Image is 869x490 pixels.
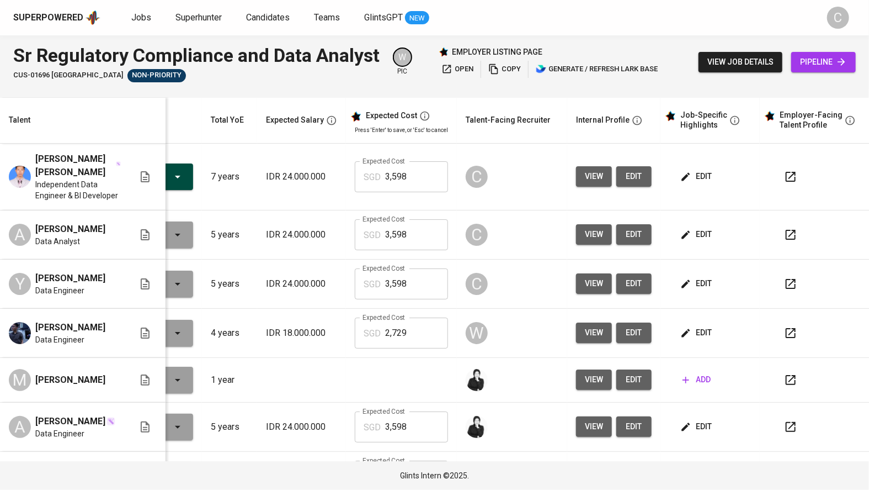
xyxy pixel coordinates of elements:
span: Data Analyst [35,236,80,247]
span: Independent Data Engineer & BI Developer [35,179,121,201]
span: CUS-01696 [GEOGRAPHIC_DATA] [13,70,123,81]
span: [PERSON_NAME] [35,321,105,334]
a: Superpoweredapp logo [13,9,100,26]
span: pipeline [800,55,847,69]
span: Data Engineer [35,334,84,345]
button: edit [678,224,716,245]
img: medwi@glints.com [466,369,488,391]
div: Job-Specific Highlights [680,110,727,130]
span: [PERSON_NAME] [35,272,105,285]
p: SGD [364,229,381,242]
button: view [576,166,612,187]
p: SGD [364,421,381,434]
button: lark generate / refresh lark base [533,61,660,78]
p: Press 'Enter' to save, or 'Esc' to cancel [355,126,448,134]
span: edit [625,420,643,434]
img: glints_star.svg [350,111,361,122]
div: Talent-Facing Recruiter [466,113,551,127]
span: Data Engineer [35,428,84,439]
p: IDR 24.000.000 [266,170,337,183]
div: Expected Salary [266,113,324,127]
img: Ghaly Rizqi Mauludin [9,322,31,344]
span: generate / refresh lark base [536,63,658,76]
img: Glints Star [439,47,449,57]
div: Internal Profile [576,113,630,127]
p: 5 years [211,420,248,434]
div: Total YoE [211,113,244,127]
button: edit [616,224,652,245]
span: view [585,326,603,340]
span: view [585,277,603,291]
span: edit [683,170,712,183]
span: Jobs [131,12,151,23]
span: [PERSON_NAME] [PERSON_NAME] [35,152,115,179]
button: view [576,323,612,343]
span: edit [625,373,643,387]
p: 1 year [211,373,248,387]
button: edit [616,417,652,437]
span: edit [683,277,712,291]
div: Y [9,273,31,295]
p: IDR 24.000.000 [266,277,337,291]
p: 5 years [211,228,248,241]
div: pic [393,48,412,76]
div: Talent [9,113,30,127]
span: Non-Priority [127,70,186,81]
p: employer listing page [452,46,542,57]
div: A [9,416,31,438]
div: M [9,369,31,391]
span: GlintsGPT [364,12,403,23]
span: Superhunter [175,12,222,23]
img: glints_star.svg [665,110,676,122]
button: view [576,224,612,245]
p: SGD [364,278,381,291]
div: W [466,322,488,344]
button: view job details [699,52,782,72]
img: magic_wand.svg [106,417,115,426]
span: view [585,228,603,241]
span: edit [625,228,643,241]
span: view [585,170,603,183]
button: edit [616,370,652,390]
div: C [466,224,488,246]
button: copy [486,61,524,78]
p: IDR 24.000.000 [266,228,337,241]
span: edit [683,420,712,434]
span: edit [625,326,643,340]
span: NEW [405,13,429,24]
span: add [683,373,711,387]
a: open [439,61,476,78]
button: add [678,370,715,390]
span: view [585,420,603,434]
button: edit [678,273,716,294]
a: Jobs [131,11,153,25]
img: magic_wand.svg [116,161,121,166]
span: edit [683,228,712,241]
button: view [576,370,612,390]
div: W [393,48,412,67]
a: GlintsGPT NEW [364,11,429,25]
span: view job details [707,55,774,69]
p: 5 years [211,277,248,291]
span: [PERSON_NAME] [35,373,105,387]
div: Sufficient Talents in Pipeline [127,69,186,82]
a: Candidates [246,11,292,25]
a: edit [616,166,652,187]
img: app logo [86,9,100,26]
p: SGD [364,327,381,340]
span: Data Engineer [35,285,84,296]
span: edit [683,326,712,340]
div: A [9,224,31,246]
span: [PERSON_NAME] [35,223,105,236]
span: edit [625,277,643,291]
span: edit [625,170,643,183]
a: pipeline [791,52,856,72]
img: medwi@glints.com [466,416,488,438]
button: edit [616,323,652,343]
div: C [466,166,488,188]
button: view [576,417,612,437]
